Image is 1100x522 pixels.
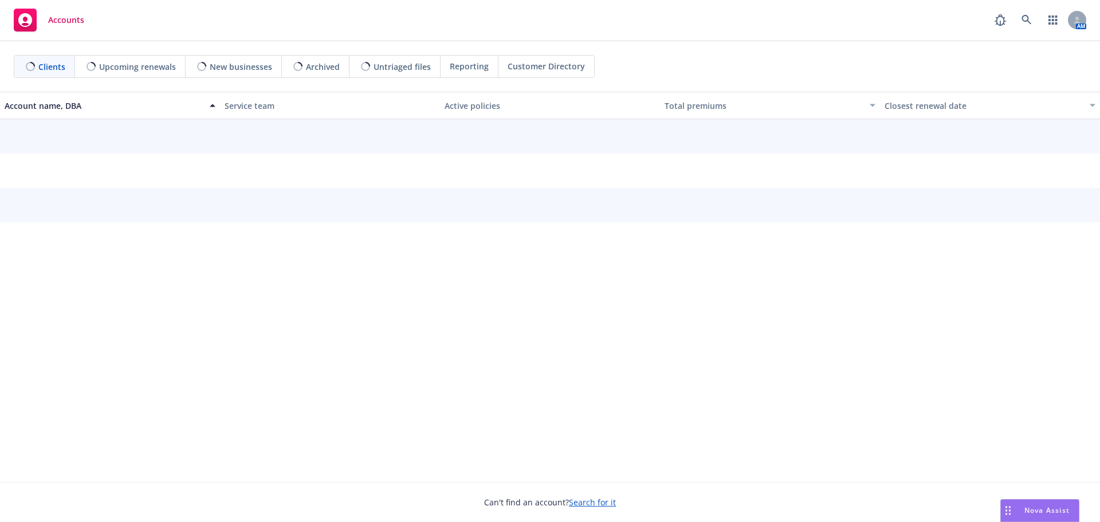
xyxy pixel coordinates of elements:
span: Nova Assist [1024,505,1070,515]
a: Search [1015,9,1038,32]
button: Closest renewal date [880,92,1100,119]
a: Switch app [1042,9,1064,32]
span: Customer Directory [508,60,585,72]
button: Total premiums [660,92,880,119]
span: Accounts [48,15,84,25]
span: Reporting [450,60,489,72]
a: Search for it [569,497,616,508]
div: Closest renewal date [885,100,1083,112]
div: Drag to move [1001,500,1015,521]
button: Active policies [440,92,660,119]
button: Service team [220,92,440,119]
span: New businesses [210,61,272,73]
span: Upcoming renewals [99,61,176,73]
span: Untriaged files [374,61,431,73]
a: Accounts [9,4,89,36]
button: Nova Assist [1000,499,1079,522]
div: Account name, DBA [5,100,203,112]
div: Service team [225,100,435,112]
div: Active policies [445,100,655,112]
div: Total premiums [665,100,863,112]
a: Report a Bug [989,9,1012,32]
span: Clients [38,61,65,73]
span: Archived [306,61,340,73]
span: Can't find an account? [484,496,616,508]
